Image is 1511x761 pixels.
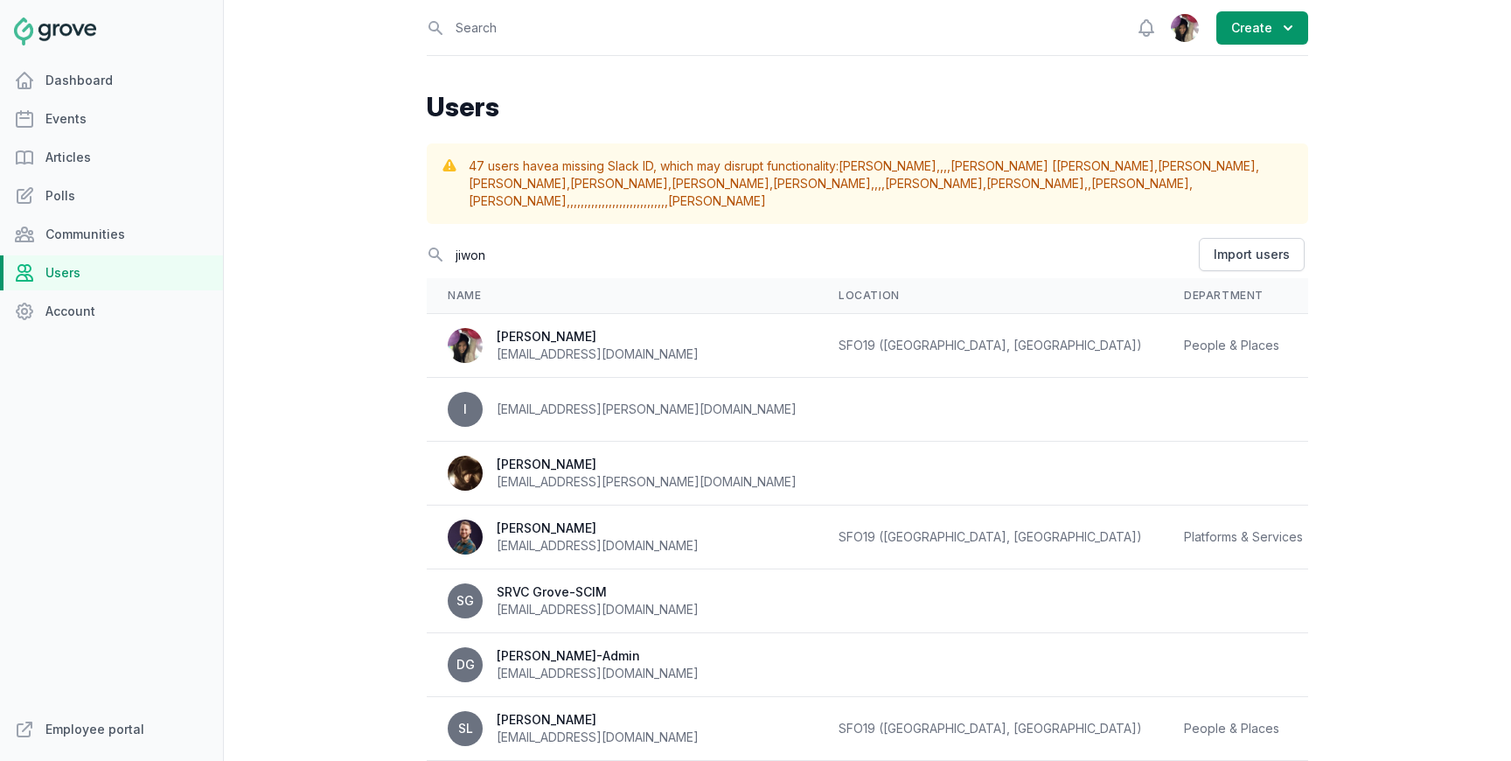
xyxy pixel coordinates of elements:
[818,278,1163,314] th: Location
[427,278,818,314] th: Name
[1163,314,1347,378] td: People & Places
[497,647,699,665] div: [PERSON_NAME]-Admin
[1158,158,1256,173] a: [PERSON_NAME]
[1163,697,1347,761] td: People & Places
[1199,238,1305,271] button: Import users
[773,176,871,191] a: [PERSON_NAME]
[818,506,1163,569] td: SFO19 ([GEOGRAPHIC_DATA], [GEOGRAPHIC_DATA])
[469,193,567,208] a: [PERSON_NAME]
[1091,176,1189,191] a: [PERSON_NAME]
[839,158,937,173] a: [PERSON_NAME]
[456,595,474,607] span: SG
[427,240,1195,270] input: Search
[458,723,473,735] span: SL
[986,176,1084,191] a: [PERSON_NAME]
[463,403,467,415] span: I
[497,456,797,473] div: [PERSON_NAME]
[497,729,699,746] div: [EMAIL_ADDRESS][DOMAIN_NAME]
[497,346,699,363] div: [EMAIL_ADDRESS][DOMAIN_NAME]
[1163,278,1347,314] th: Department
[469,157,1294,210] p: 47 users have a missing Slack ID, which may disrupt functionality: , , , , , , , , , , , , , , , ...
[469,176,567,191] a: [PERSON_NAME]
[672,176,769,191] a: [PERSON_NAME]
[497,711,699,729] div: [PERSON_NAME]
[497,665,699,682] div: [EMAIL_ADDRESS][DOMAIN_NAME]
[885,176,983,191] a: [PERSON_NAME]
[497,401,797,418] div: [EMAIL_ADDRESS][PERSON_NAME][DOMAIN_NAME]
[456,659,475,671] span: DG
[497,328,699,346] div: [PERSON_NAME]
[497,473,797,491] div: [EMAIL_ADDRESS][PERSON_NAME][DOMAIN_NAME]
[818,314,1163,378] td: SFO19 ([GEOGRAPHIC_DATA], [GEOGRAPHIC_DATA])
[497,520,699,537] div: [PERSON_NAME]
[497,537,699,555] div: [EMAIL_ADDRESS][DOMAIN_NAME]
[14,17,96,45] img: Grove
[427,91,1308,122] h1: Users
[497,601,699,618] div: [EMAIL_ADDRESS][DOMAIN_NAME]
[818,697,1163,761] td: SFO19 ([GEOGRAPHIC_DATA], [GEOGRAPHIC_DATA])
[1163,506,1347,569] td: Platforms & Services
[668,193,766,208] a: [PERSON_NAME]
[497,583,699,601] div: SRVC Grove-SCIM
[570,176,668,191] a: [PERSON_NAME]
[950,158,1154,173] a: [PERSON_NAME] [[PERSON_NAME]
[1216,11,1308,45] button: Create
